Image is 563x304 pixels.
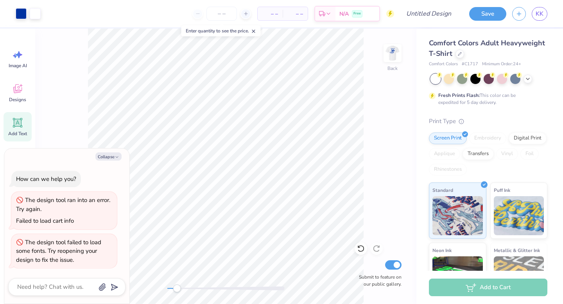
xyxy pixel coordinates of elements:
div: The design tool ran into an error. Try again. [16,196,110,213]
div: How can we help you? [16,175,76,183]
input: – – [206,7,237,21]
span: KK [536,9,543,18]
span: Standard [432,186,453,194]
span: – – [287,10,303,18]
span: Designs [9,97,26,103]
div: Screen Print [429,132,467,144]
div: The design tool failed to load some fonts. Try reopening your design to fix the issue. [16,238,101,264]
strong: Fresh Prints Flash: [438,92,480,98]
button: Save [469,7,506,21]
div: Applique [429,148,460,160]
span: – – [262,10,278,18]
button: Collapse [95,152,122,161]
span: Metallic & Glitter Ink [494,246,540,254]
div: Digital Print [509,132,547,144]
img: Back [385,45,400,61]
span: N/A [339,10,349,18]
div: Back [387,65,398,72]
span: Minimum Order: 24 + [482,61,521,68]
div: Embroidery [469,132,506,144]
div: Failed to load cart info [16,217,74,225]
span: Comfort Colors [429,61,458,68]
input: Untitled Design [400,6,457,21]
img: Puff Ink [494,196,544,235]
span: Comfort Colors Adult Heavyweight T-Shirt [429,38,545,58]
div: Print Type [429,117,547,126]
img: Metallic & Glitter Ink [494,256,544,295]
img: Standard [432,196,483,235]
div: This color can be expedited for 5 day delivery. [438,92,534,106]
a: KK [532,7,547,21]
span: Neon Ink [432,246,452,254]
div: Accessibility label [173,284,181,292]
span: Free [353,11,361,16]
div: Rhinestones [429,164,467,175]
img: Neon Ink [432,256,483,295]
label: Submit to feature on our public gallery. [355,274,402,288]
div: Foil [520,148,539,160]
span: Add Text [8,131,27,137]
div: Vinyl [496,148,518,160]
span: Puff Ink [494,186,510,194]
span: Image AI [9,63,27,69]
div: Enter quantity to see the price. [181,25,261,36]
span: # C1717 [462,61,478,68]
div: Transfers [463,148,494,160]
